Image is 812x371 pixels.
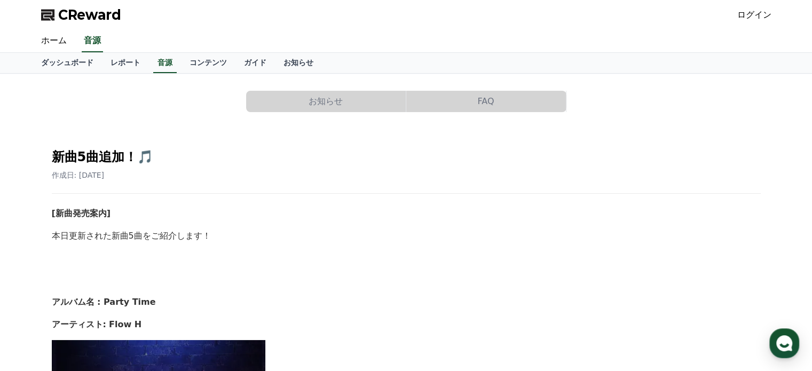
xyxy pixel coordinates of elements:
[158,298,184,307] span: Settings
[102,53,149,73] a: レポート
[33,30,75,52] a: ホーム
[153,53,177,73] a: 音源
[70,282,138,309] a: Messages
[52,319,106,329] strong: アーティスト:
[52,208,111,218] strong: [新曲発売案内]
[89,299,120,307] span: Messages
[52,229,761,243] p: 本日更新された新曲5曲をご紹介します！
[33,53,102,73] a: ダッシュボード
[737,9,771,21] a: ログイン
[27,298,46,307] span: Home
[406,91,566,112] button: FAQ
[52,297,156,307] strong: アルバム名 : Party Time
[41,6,121,23] a: CReward
[82,30,103,52] a: 音源
[58,6,121,23] span: CReward
[235,53,275,73] a: ガイド
[138,282,205,309] a: Settings
[275,53,322,73] a: お知らせ
[3,282,70,309] a: Home
[181,53,235,73] a: コンテンツ
[109,319,141,329] strong: Flow H
[246,91,406,112] button: お知らせ
[52,148,761,165] h2: 新曲5曲追加！🎵
[52,171,105,179] span: 作成日: [DATE]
